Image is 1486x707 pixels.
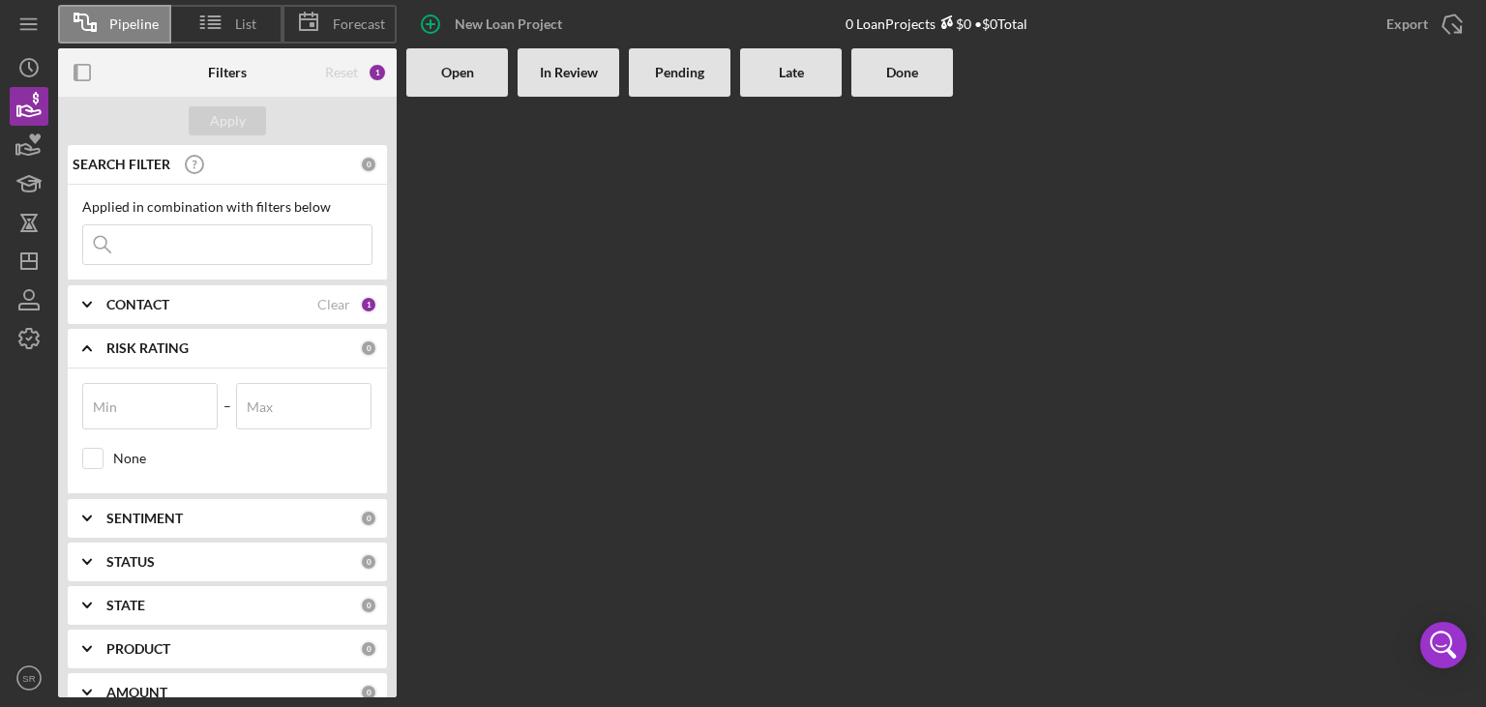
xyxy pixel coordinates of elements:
button: Export [1367,5,1476,44]
div: Reset [325,65,358,80]
div: Applied in combination with filters below [82,199,372,215]
div: 0 [360,597,377,614]
b: AMOUNT [106,685,167,700]
span: – [223,383,231,443]
b: SENTIMENT [106,511,183,526]
div: 0 [360,339,377,357]
b: SEARCH FILTER [73,157,170,172]
div: Apply [210,106,246,135]
button: New Loan Project [406,5,581,44]
div: 1 [360,296,377,313]
b: STATE [106,598,145,613]
label: Min [93,399,117,415]
button: Apply [189,106,266,135]
b: Done [886,65,918,80]
div: Open Intercom Messenger [1420,622,1467,668]
b: PRODUCT [106,641,170,657]
div: 0 [360,640,377,658]
button: SR [10,659,48,697]
label: Max [247,399,273,415]
div: Export [1386,5,1428,44]
div: 0 [360,684,377,701]
text: SR [22,673,35,684]
div: New Loan Project [455,5,562,44]
span: List [235,16,256,32]
b: RISK RATING [106,340,189,356]
b: STATUS [106,554,155,570]
b: Late [779,65,804,80]
b: Filters [208,65,247,80]
b: In Review [540,65,598,80]
div: $0 [936,15,971,32]
div: Clear [317,297,350,312]
div: 0 [360,510,377,527]
span: Pipeline [109,16,159,32]
label: None [113,449,146,468]
b: CONTACT [106,297,169,312]
span: Forecast [333,16,385,32]
div: 0 Loan Projects • $0 Total [846,15,1027,32]
b: Open [441,65,474,80]
div: 0 [360,553,377,571]
div: 1 [368,63,387,82]
b: Pending [655,65,704,80]
div: 0 [360,156,377,173]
